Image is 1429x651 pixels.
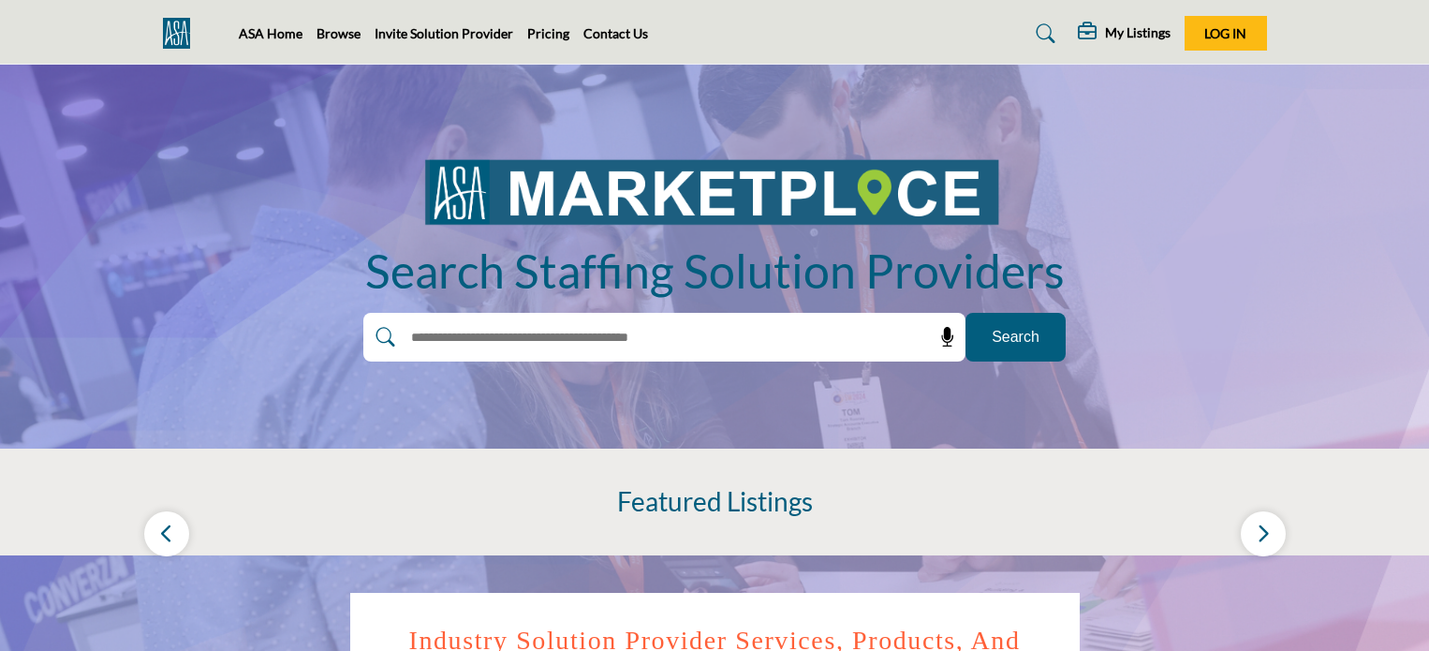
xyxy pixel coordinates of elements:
a: ASA Home [239,25,302,41]
button: Log In [1185,16,1267,51]
span: Log In [1204,25,1246,41]
div: My Listings [1078,22,1171,45]
button: Search [965,313,1066,362]
a: Invite Solution Provider [375,25,513,41]
h2: Featured Listings [617,486,813,518]
a: Search [1018,19,1068,49]
h1: Search Staffing Solution Providers [365,241,1065,302]
img: image [420,152,1009,229]
h5: My Listings [1105,24,1171,41]
a: Contact Us [583,25,648,41]
span: Search [992,326,1039,348]
a: Pricing [527,25,569,41]
a: Browse [317,25,361,41]
img: Site Logo [163,18,199,49]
